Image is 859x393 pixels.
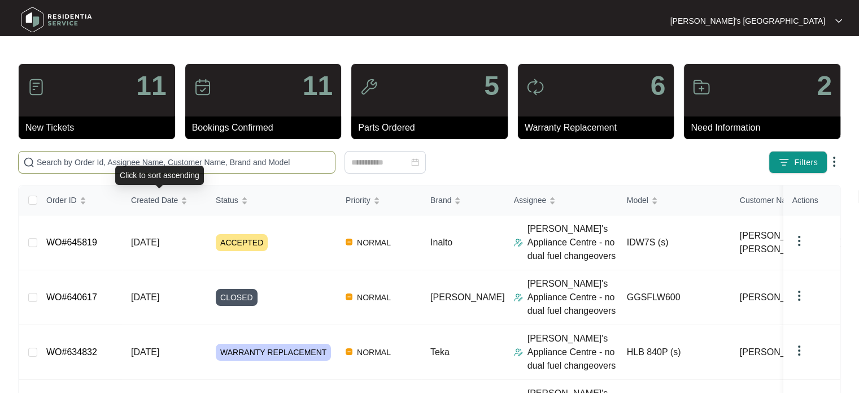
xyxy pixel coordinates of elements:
img: Assigner Icon [514,348,523,357]
img: icon [526,78,544,96]
img: Assigner Icon [514,238,523,247]
input: Search by Order Id, Assignee Name, Customer Name, Brand and Model [37,156,330,169]
a: WO#640617 [46,292,97,302]
span: Assignee [514,194,547,206]
td: IDW7S (s) [618,215,731,270]
a: WO#645819 [46,237,97,247]
div: Click to sort ascending [115,166,204,185]
p: New Tickets [25,121,175,135]
span: NORMAL [352,236,395,249]
img: Assigner Icon [514,293,523,302]
span: Model [627,194,648,206]
img: icon [194,78,212,96]
span: NORMAL [352,291,395,304]
span: [DATE] [131,347,159,357]
p: [PERSON_NAME]'s [GEOGRAPHIC_DATA] [670,15,825,27]
td: HLB 840P (s) [618,325,731,380]
button: filter iconFilters [769,151,827,174]
p: Need Information [691,121,840,135]
span: Customer Name [740,194,797,206]
th: Created Date [122,185,207,215]
span: Brand [430,194,451,206]
img: dropdown arrow [792,289,806,303]
span: CLOSED [216,289,258,306]
p: Parts Ordered [358,121,508,135]
p: Warranty Replacement [525,121,674,135]
p: 11 [136,72,166,100]
p: [PERSON_NAME]'s Appliance Centre - no dual fuel changeovers [527,277,618,318]
img: icon [692,78,710,96]
span: [PERSON_NAME] [740,346,814,359]
span: Filters [794,157,818,169]
span: NORMAL [352,346,395,359]
img: dropdown arrow [792,234,806,248]
th: Brand [421,185,505,215]
p: [PERSON_NAME]'s Appliance Centre - no dual fuel changeovers [527,222,618,263]
img: icon [27,78,45,96]
p: [PERSON_NAME]'s Appliance Centre - no dual fuel changeovers [527,332,618,373]
img: Vercel Logo [346,239,352,245]
th: Priority [337,185,421,215]
span: [PERSON_NAME] - [PERSON_NAME]... [740,229,829,256]
img: filter icon [778,157,790,168]
p: 6 [651,72,666,100]
img: residentia service logo [17,3,96,37]
span: Priority [346,194,370,206]
span: [PERSON_NAME] [430,292,505,302]
p: 2 [817,72,832,100]
span: Created Date [131,194,178,206]
span: Inalto [430,237,452,247]
p: Bookings Confirmed [192,121,342,135]
p: 5 [484,72,499,100]
th: Status [207,185,337,215]
span: Status [216,194,238,206]
img: dropdown arrow [835,18,842,24]
th: Order ID [37,185,122,215]
span: [PERSON_NAME]... [740,291,822,304]
img: search-icon [23,157,34,168]
img: dropdown arrow [827,155,841,169]
span: ACCEPTED [216,234,268,251]
th: Actions [783,185,840,215]
img: Vercel Logo [346,293,352,300]
span: WARRANTY REPLACEMENT [216,344,331,361]
img: Vercel Logo [346,348,352,355]
span: [DATE] [131,237,159,247]
img: dropdown arrow [792,344,806,357]
p: 11 [303,72,333,100]
td: GGSFLW600 [618,270,731,325]
span: [DATE] [131,292,159,302]
a: WO#634832 [46,347,97,357]
th: Customer Name [731,185,844,215]
img: icon [360,78,378,96]
th: Model [618,185,731,215]
span: Teka [430,347,450,357]
th: Assignee [505,185,618,215]
span: Order ID [46,194,77,206]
